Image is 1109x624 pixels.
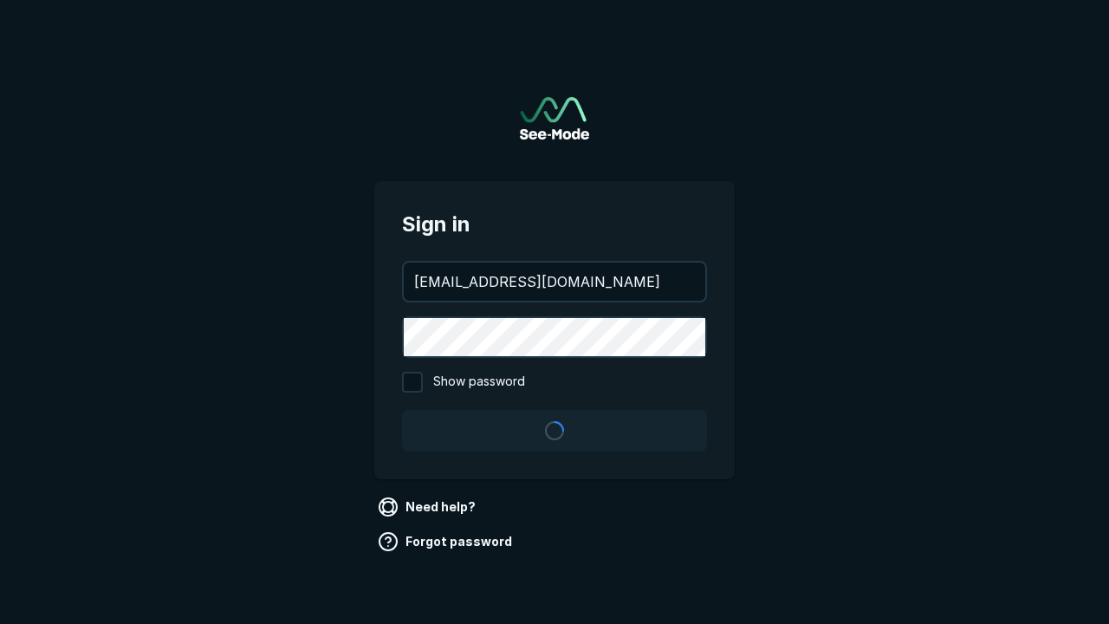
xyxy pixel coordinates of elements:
img: See-Mode Logo [520,97,589,140]
a: Go to sign in [520,97,589,140]
a: Forgot password [374,528,519,556]
span: Show password [433,372,525,393]
span: Sign in [402,209,707,240]
a: Need help? [374,493,483,521]
input: your@email.com [404,263,705,301]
